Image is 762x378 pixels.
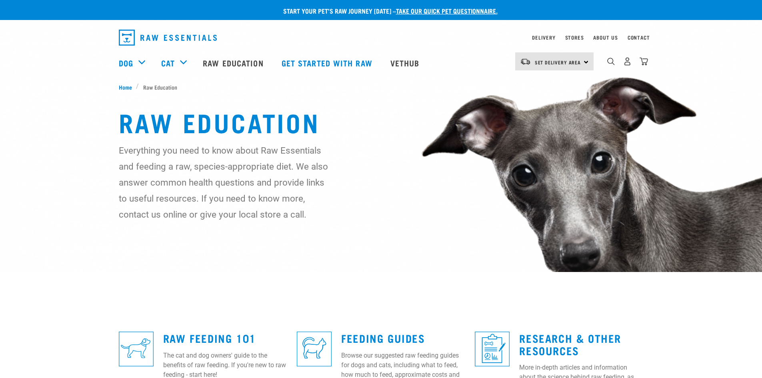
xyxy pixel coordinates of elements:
[163,335,256,341] a: Raw Feeding 101
[640,57,648,66] img: home-icon@2x.png
[519,335,621,353] a: Research & Other Resources
[628,36,650,39] a: Contact
[119,107,644,136] h1: Raw Education
[119,83,132,91] span: Home
[396,9,498,12] a: take our quick pet questionnaire.
[119,332,154,366] img: re-icons-dog3-sq-blue.png
[341,335,425,341] a: Feeding Guides
[119,57,133,69] a: Dog
[535,61,581,64] span: Set Delivery Area
[623,57,632,66] img: user.png
[382,47,430,79] a: Vethub
[161,57,175,69] a: Cat
[532,36,555,39] a: Delivery
[297,332,332,366] img: re-icons-cat2-sq-blue.png
[119,30,217,46] img: Raw Essentials Logo
[119,83,136,91] a: Home
[119,83,644,91] nav: breadcrumbs
[607,58,615,65] img: home-icon-1@2x.png
[565,36,584,39] a: Stores
[520,58,531,65] img: van-moving.png
[274,47,382,79] a: Get started with Raw
[119,142,329,222] p: Everything you need to know about Raw Essentials and feeding a raw, species-appropriate diet. We ...
[112,26,650,49] nav: dropdown navigation
[593,36,618,39] a: About Us
[475,332,510,366] img: re-icons-healthcheck1-sq-blue.png
[195,47,273,79] a: Raw Education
